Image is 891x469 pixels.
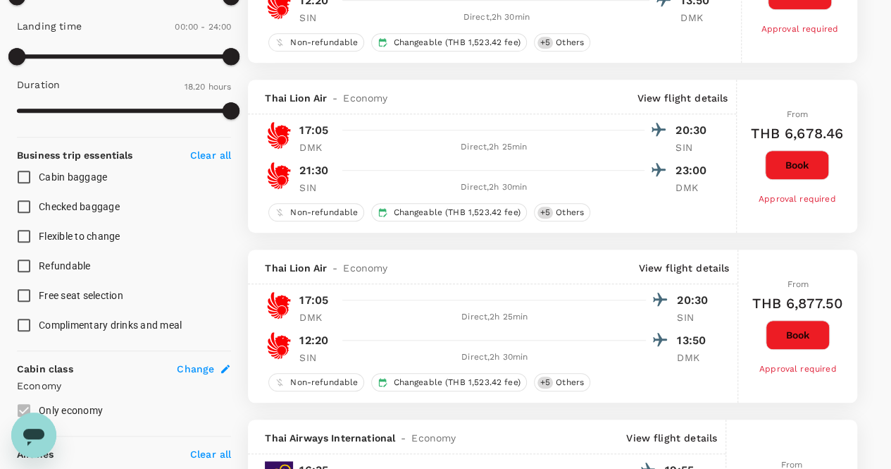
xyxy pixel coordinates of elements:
span: - [327,261,343,275]
span: Economy [343,91,387,105]
span: Thai Lion Air [265,91,327,105]
div: Direct , 2h 30min [343,181,644,195]
div: Direct , 2h 25min [343,310,646,324]
p: Clear all [190,148,231,162]
span: + 5 [537,377,553,389]
span: + 5 [537,207,553,219]
div: +5Others [534,203,590,221]
div: +5Others [534,373,590,391]
span: Changeable (THB 1,523.42 fee) [387,37,525,49]
p: 17:05 [299,292,328,309]
p: View flight details [626,431,717,445]
span: Cabin baggage [39,171,107,183]
strong: Cabin class [17,363,73,374]
span: Economy [343,261,387,275]
div: Changeable (THB 1,523.42 fee) [371,33,526,51]
p: View flight details [638,261,729,275]
h6: THB 6,877.50 [752,292,843,315]
span: Non-refundable [285,37,363,49]
p: DMK [680,11,716,25]
p: SIN [299,181,335,195]
span: Others [550,37,590,49]
p: 12:20 [299,332,328,349]
span: Non-refundable [285,207,363,219]
div: Changeable (THB 1,523.42 fee) [371,373,526,391]
span: Refundable [39,260,91,272]
div: Changeable (THB 1,523.42 fee) [371,203,526,221]
p: SIN [677,310,712,324]
div: Non-refundable [268,373,364,391]
span: - [395,431,411,445]
p: 17:05 [299,122,328,139]
span: Change [177,362,214,376]
div: Non-refundable [268,33,364,51]
span: 18.20 hours [185,82,232,92]
p: 23:00 [675,162,711,179]
span: From [786,109,808,119]
div: Direct , 2h 25min [343,140,644,154]
strong: Airlines [17,449,54,460]
button: Book [766,320,830,350]
p: DMK [677,351,712,365]
span: Others [550,207,590,219]
p: SIN [675,140,711,154]
p: SIN [299,351,335,365]
div: +5Others [534,33,590,51]
strong: Business trip essentials [17,150,133,161]
div: Direct , 2h 30min [343,351,646,365]
span: Non-refundable [285,377,363,389]
div: Direct , 2h 30min [343,11,649,25]
iframe: Button to launch messaging window, conversation in progress [11,413,56,458]
span: Checked baggage [39,201,120,212]
img: SL [265,331,293,360]
img: SL [265,162,293,190]
p: Clear all [190,447,231,461]
p: DMK [299,310,335,324]
p: 21:30 [299,162,328,179]
span: Changeable (THB 1,523.42 fee) [387,207,525,219]
span: Others [550,377,590,389]
img: SL [265,291,293,319]
span: Approval required [761,24,838,34]
span: Economy [411,431,456,445]
span: + 5 [537,37,553,49]
span: Thai Airways International [265,431,395,445]
p: View flight details [637,91,728,105]
span: From [787,279,809,289]
p: 20:30 [675,122,711,139]
div: Non-refundable [268,203,364,221]
p: Economy [17,379,231,393]
p: Duration [17,78,60,92]
span: Approval required [759,194,836,204]
p: Landing time [17,19,82,33]
p: 20:30 [677,292,712,309]
p: DMK [299,140,335,154]
h6: THB 6,678.46 [751,122,843,145]
span: Thai Lion Air [265,261,327,275]
span: Free seat selection [39,290,123,301]
span: Only economy [39,405,103,416]
span: Flexible to change [39,231,120,242]
span: Complimentary drinks and meal [39,319,182,331]
p: SIN [299,11,335,25]
span: - [327,91,343,105]
p: DMK [675,181,711,195]
span: Changeable (THB 1,523.42 fee) [387,377,525,389]
span: Approval required [759,364,837,374]
p: 13:50 [677,332,712,349]
img: SL [265,121,293,150]
span: 00:00 - 24:00 [175,22,231,32]
button: Book [765,150,829,180]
